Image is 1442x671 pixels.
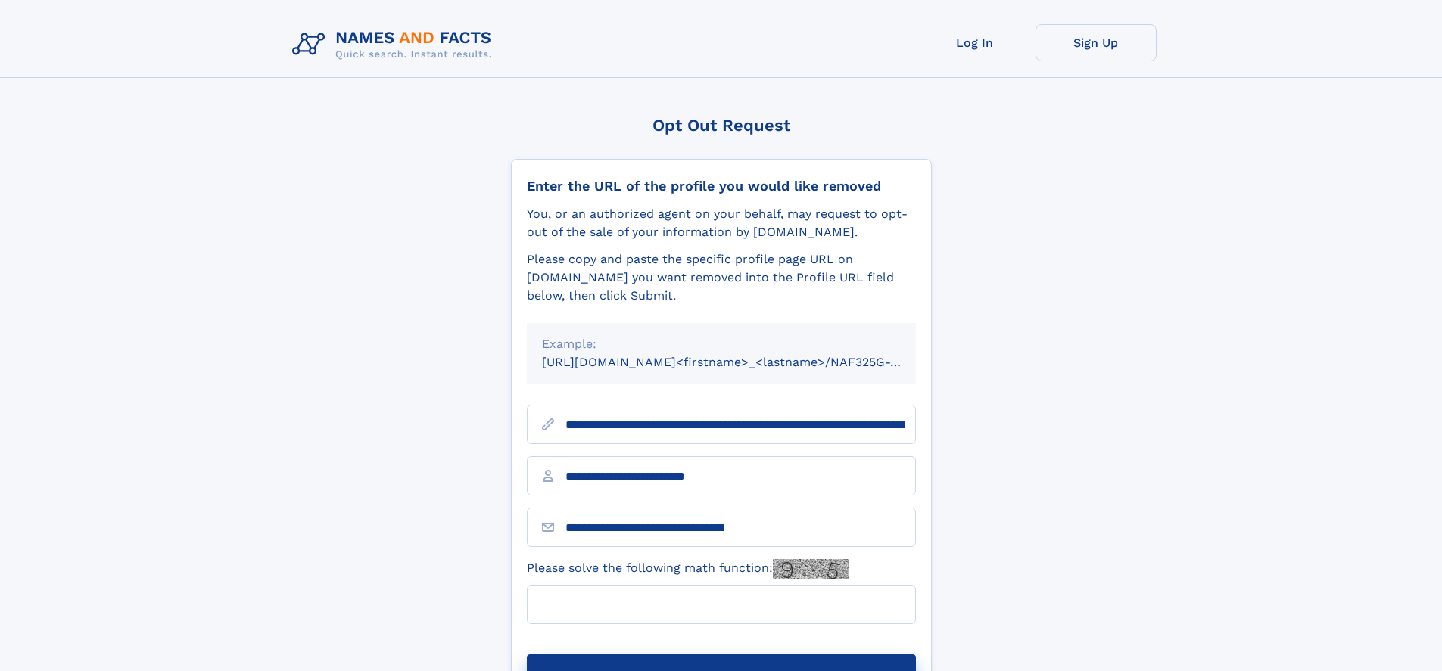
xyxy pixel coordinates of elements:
div: Please copy and paste the specific profile page URL on [DOMAIN_NAME] you want removed into the Pr... [527,250,916,305]
label: Please solve the following math function: [527,559,849,579]
div: You, or an authorized agent on your behalf, may request to opt-out of the sale of your informatio... [527,205,916,241]
div: Enter the URL of the profile you would like removed [527,178,916,194]
div: Opt Out Request [511,116,932,135]
small: [URL][DOMAIN_NAME]<firstname>_<lastname>/NAF325G-xxxxxxxx [542,355,945,369]
a: Log In [914,24,1036,61]
a: Sign Up [1036,24,1157,61]
div: Example: [542,335,901,353]
img: Logo Names and Facts [286,24,504,65]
